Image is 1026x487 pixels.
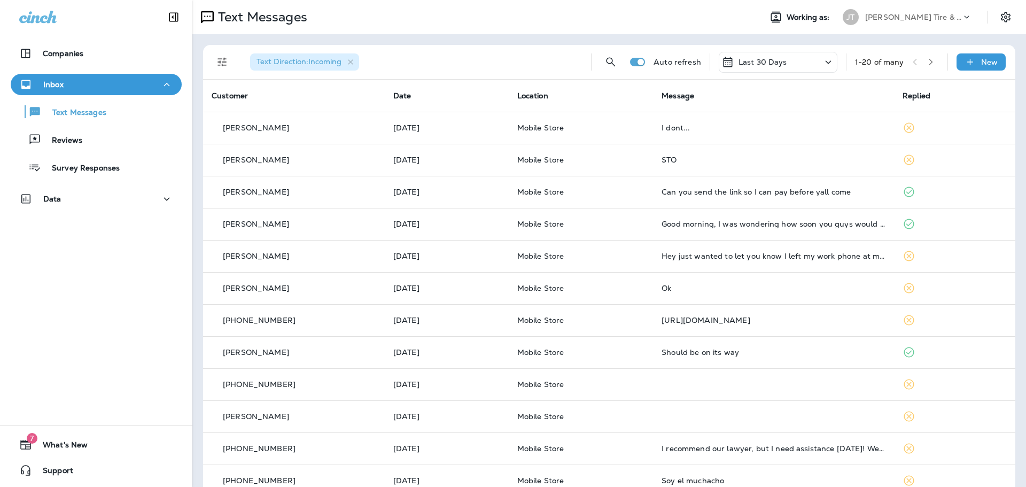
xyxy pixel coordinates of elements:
[855,58,904,66] div: 1 - 20 of many
[223,380,296,389] p: [PHONE_NUMBER]
[159,6,189,28] button: Collapse Sidebar
[223,156,289,164] p: [PERSON_NAME]
[393,156,500,164] p: Sep 5, 2025 02:14 PM
[223,316,296,324] p: [PHONE_NUMBER]
[11,101,182,123] button: Text Messages
[393,444,500,453] p: Aug 26, 2025 06:42 PM
[996,7,1015,27] button: Settings
[393,220,500,228] p: Sep 4, 2025 07:50 AM
[662,252,885,260] div: Hey just wanted to let you know I left my work phone at my house, so if you need to get ahold of ...
[223,220,289,228] p: [PERSON_NAME]
[11,128,182,151] button: Reviews
[662,91,694,101] span: Message
[41,136,82,146] p: Reviews
[43,80,64,89] p: Inbox
[11,460,182,481] button: Support
[654,58,701,66] p: Auto refresh
[981,58,998,66] p: New
[223,348,289,357] p: [PERSON_NAME]
[517,91,548,101] span: Location
[517,476,564,485] span: Mobile Store
[11,434,182,455] button: 7What's New
[42,108,106,118] p: Text Messages
[41,164,120,174] p: Survey Responses
[393,476,500,485] p: Aug 26, 2025 03:51 PM
[662,476,885,485] div: Soy el muchacho
[393,284,500,292] p: Aug 29, 2025 02:46 PM
[517,412,564,421] span: Mobile Store
[393,348,500,357] p: Aug 28, 2025 01:14 PM
[11,188,182,210] button: Data
[11,74,182,95] button: Inbox
[517,444,564,453] span: Mobile Store
[517,283,564,293] span: Mobile Store
[517,251,564,261] span: Mobile Store
[223,284,289,292] p: [PERSON_NAME]
[517,315,564,325] span: Mobile Store
[662,156,885,164] div: STO
[739,58,787,66] p: Last 30 Days
[662,123,885,132] div: I dont...
[517,219,564,229] span: Mobile Store
[11,43,182,64] button: Companies
[393,380,500,389] p: Aug 28, 2025 08:28 AM
[662,316,885,324] div: https://maps.app.goo.gl/SrjQZKDyHcSSgGXQ8?g_st=a
[27,433,37,444] span: 7
[214,9,307,25] p: Text Messages
[600,51,621,73] button: Search Messages
[393,252,500,260] p: Sep 1, 2025 02:52 PM
[843,9,859,25] div: JT
[865,13,961,21] p: [PERSON_NAME] Tire & Auto
[662,444,885,453] div: I recommend our lawyer, but I need assistance today! We live in Michigan! We need to get there, p...
[256,57,341,66] span: Text Direction : Incoming
[32,440,88,453] span: What's New
[223,476,296,485] p: [PHONE_NUMBER]
[223,252,289,260] p: [PERSON_NAME]
[517,380,564,389] span: Mobile Store
[662,188,885,196] div: Can you send the link so I can pay before yall come
[43,49,83,58] p: Companies
[787,13,832,22] span: Working as:
[662,348,885,357] div: Should be on its way
[212,51,233,73] button: Filters
[250,53,359,71] div: Text Direction:Incoming
[223,123,289,132] p: [PERSON_NAME]
[212,91,248,101] span: Customer
[223,444,296,453] p: [PHONE_NUMBER]
[393,188,500,196] p: Sep 4, 2025 05:18 PM
[662,284,885,292] div: Ok
[223,188,289,196] p: [PERSON_NAME]
[517,155,564,165] span: Mobile Store
[517,187,564,197] span: Mobile Store
[393,123,500,132] p: Sep 5, 2025 03:25 PM
[393,91,411,101] span: Date
[393,316,500,324] p: Aug 28, 2025 04:04 PM
[517,347,564,357] span: Mobile Store
[903,91,930,101] span: Replied
[32,466,73,479] span: Support
[43,195,61,203] p: Data
[393,412,500,421] p: Aug 27, 2025 08:21 AM
[662,220,885,228] div: Good morning, I was wondering how soon you guys would be able to get out here? I got paid and wil...
[223,412,289,421] p: [PERSON_NAME]
[11,156,182,179] button: Survey Responses
[517,123,564,133] span: Mobile Store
